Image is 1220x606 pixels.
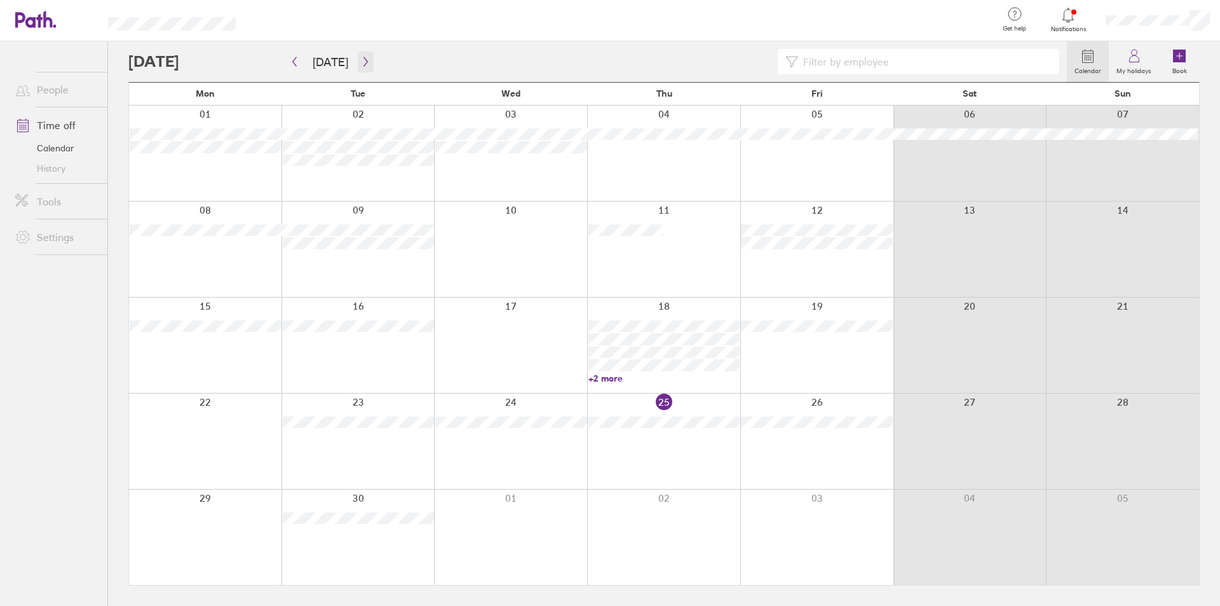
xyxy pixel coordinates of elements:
label: Calendar [1067,64,1109,75]
span: Get help [994,25,1035,32]
a: Book [1159,41,1200,82]
a: People [5,77,107,102]
input: Filter by employee [798,50,1052,74]
a: Tools [5,189,107,214]
a: Settings [5,224,107,250]
span: Fri [811,88,823,99]
span: Mon [196,88,215,99]
a: History [5,158,107,179]
a: Notifications [1048,6,1089,33]
label: Book [1165,64,1195,75]
span: Notifications [1048,25,1089,33]
a: Time off [5,113,107,138]
button: [DATE] [302,52,358,72]
a: +2 more [588,373,740,384]
span: Thu [656,88,672,99]
a: Calendar [1067,41,1109,82]
a: Calendar [5,138,107,158]
label: My holidays [1109,64,1159,75]
a: My holidays [1109,41,1159,82]
span: Tue [351,88,365,99]
span: Sun [1115,88,1131,99]
span: Wed [501,88,520,99]
span: Sat [963,88,977,99]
